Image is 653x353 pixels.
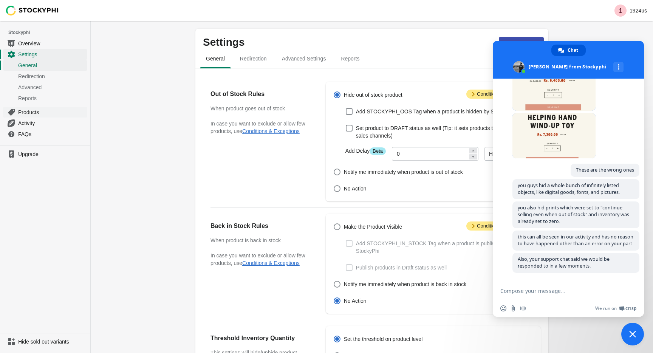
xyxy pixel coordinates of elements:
a: Products [3,107,87,118]
a: General [3,60,87,71]
span: Publish products in Draft status as well [356,264,447,271]
span: No Action [344,185,367,192]
span: FAQs [18,130,86,138]
span: Activity [18,119,86,127]
span: Send a file [510,305,516,311]
span: Advanced [18,84,86,91]
span: Redirection [234,52,273,65]
h3: When product goes out of stock [210,105,311,112]
a: FAQs [3,129,87,139]
button: redirection [232,49,274,68]
a: Advanced [3,82,87,93]
a: Activity [3,118,87,129]
button: Conditions & Exceptions [242,128,300,134]
span: Avatar with initials 1 [614,5,627,17]
p: Settings [203,36,496,48]
p: In case you want to exclude or allow few products, use [210,252,311,267]
h2: Threshold Inventory Quantity [210,334,311,343]
span: Audio message [520,305,526,311]
h2: Out of Stock Rules [210,90,311,99]
label: Add Delay [345,147,386,155]
img: Stockyphi [6,6,59,15]
span: Crisp [625,305,636,311]
a: We run onCrisp [595,305,636,311]
span: Advanced Settings [276,52,332,65]
button: Advanced settings [274,49,334,68]
span: We run on [595,305,617,311]
h3: When product is back in stock [210,237,311,244]
span: Products [18,108,86,116]
span: Also, your support chat said we would be responded to in a few moments. [518,256,610,269]
span: Overview [18,40,86,47]
div: Close chat [621,323,644,345]
text: 1 [619,8,622,14]
a: Redirection [3,71,87,82]
span: Redirection [18,73,86,80]
span: Stockyphi [8,29,90,36]
p: In case you want to exclude or allow few products, use [210,120,311,135]
div: Chat [551,45,586,56]
span: Reports [335,52,365,65]
span: Settings [18,51,86,58]
span: These are the wrong ones [576,167,634,173]
span: this can all be seen in our activity and has no reason to have happened other than an error on yo... [518,234,633,247]
span: Add STOCKYPHI_OOS Tag when a product is hidden by StockyPhi [356,108,514,115]
span: Conditions & Exceptions [466,90,533,99]
a: Hide sold out variants [3,336,87,347]
span: Chat [568,45,578,56]
button: Avatar with initials 11924us [611,3,650,18]
span: General [200,52,231,65]
span: you also hid prints which were set to "continue selling even when out of stock" and inventory was... [518,204,629,224]
span: Upgrade [18,150,86,158]
span: General [18,62,86,69]
button: Conditions & Exceptions [242,260,300,266]
a: Reports [3,93,87,104]
a: Upgrade [3,149,87,159]
p: 1924us [630,8,647,14]
span: Make the Product Visible [344,223,402,231]
a: Settings [3,49,87,60]
button: reports [333,49,367,68]
span: Notify me immediately when product is back in stock [344,280,466,288]
span: No Action [344,297,367,305]
span: Notify me immediately when product is out of stock [344,168,463,176]
span: you guys hid a whole bunch of infinitely listed objects, like digital goods, fonts, and pictures. [518,182,620,195]
button: Resume the app [499,37,544,51]
span: Reports [18,94,86,102]
textarea: Compose your message... [500,288,620,294]
div: More channels [613,62,624,72]
span: Conditions & Exceptions [466,221,533,231]
button: general [198,49,232,68]
h2: Back in Stock Rules [210,221,311,231]
span: Set the threshold on product level [344,335,423,343]
span: Insert an emoji [500,305,506,311]
a: Overview [3,38,87,49]
span: Beta [370,147,386,155]
span: Set product to DRAFT status as well (Tip: it sets products to draft in all sales channels) [356,124,533,139]
span: Hide sold out variants [18,338,86,345]
span: Add STOCKYPHI_IN_STOCK Tag when a product is published by StockyPhi [356,240,533,255]
span: Hide out of stock product [344,91,402,99]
